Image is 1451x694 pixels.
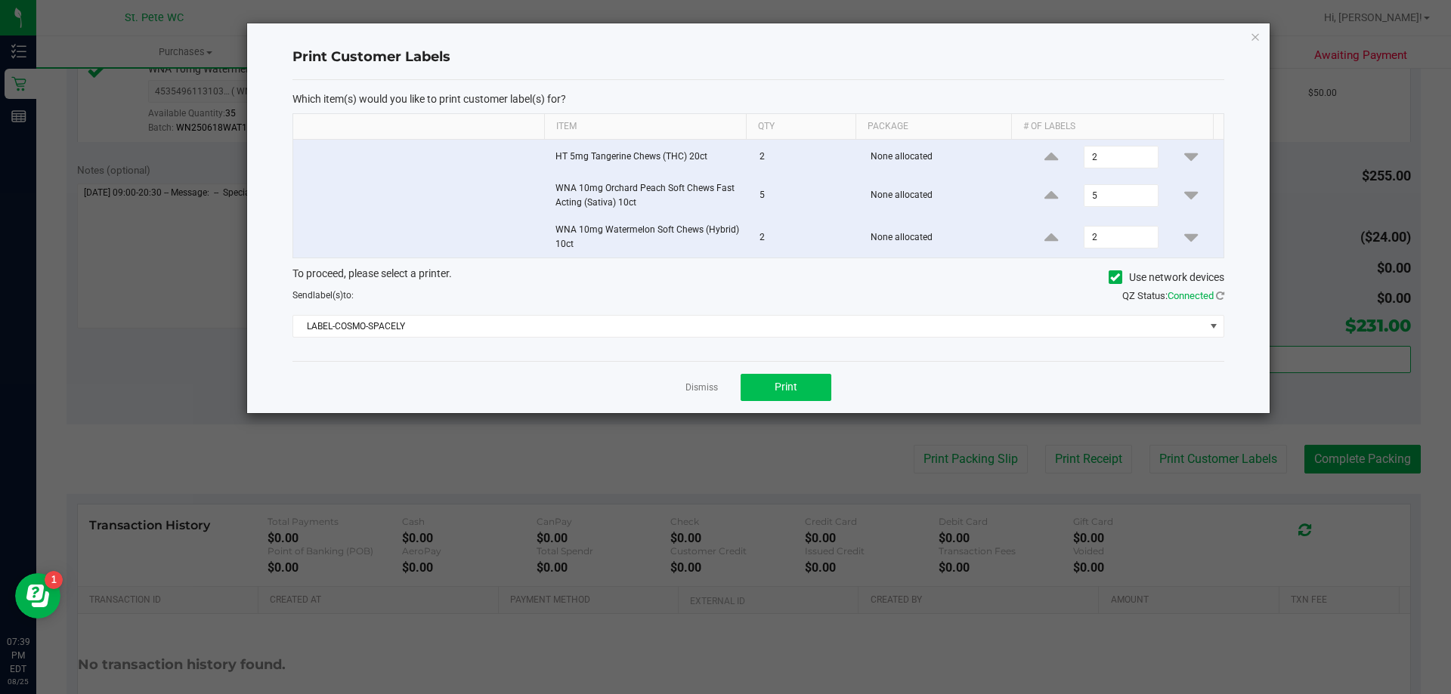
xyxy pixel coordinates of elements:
[855,114,1011,140] th: Package
[746,114,855,140] th: Qty
[546,175,750,217] td: WNA 10mg Orchard Peach Soft Chews Fast Acting (Sativa) 10ct
[15,573,60,618] iframe: Resource center
[862,140,1019,175] td: None allocated
[1168,290,1214,301] span: Connected
[750,140,862,175] td: 2
[544,114,746,140] th: Item
[775,381,797,393] span: Print
[292,92,1224,106] p: Which item(s) would you like to print customer label(s) for?
[293,316,1205,337] span: LABEL-COSMO-SPACELY
[292,290,354,301] span: Send to:
[313,290,343,301] span: label(s)
[281,266,1236,288] div: To proceed, please select a printer.
[685,381,718,394] a: Dismiss
[546,217,750,258] td: WNA 10mg Watermelon Soft Chews (Hybrid) 10ct
[862,217,1019,258] td: None allocated
[750,217,862,258] td: 2
[862,175,1019,217] td: None allocated
[1011,114,1213,140] th: # of labels
[1109,270,1224,285] label: Use network devices
[45,571,63,589] iframe: Resource center unread badge
[292,48,1224,67] h4: Print Customer Labels
[546,140,750,175] td: HT 5mg Tangerine Chews (THC) 20ct
[1122,290,1224,301] span: QZ Status:
[750,175,862,217] td: 5
[741,374,831,401] button: Print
